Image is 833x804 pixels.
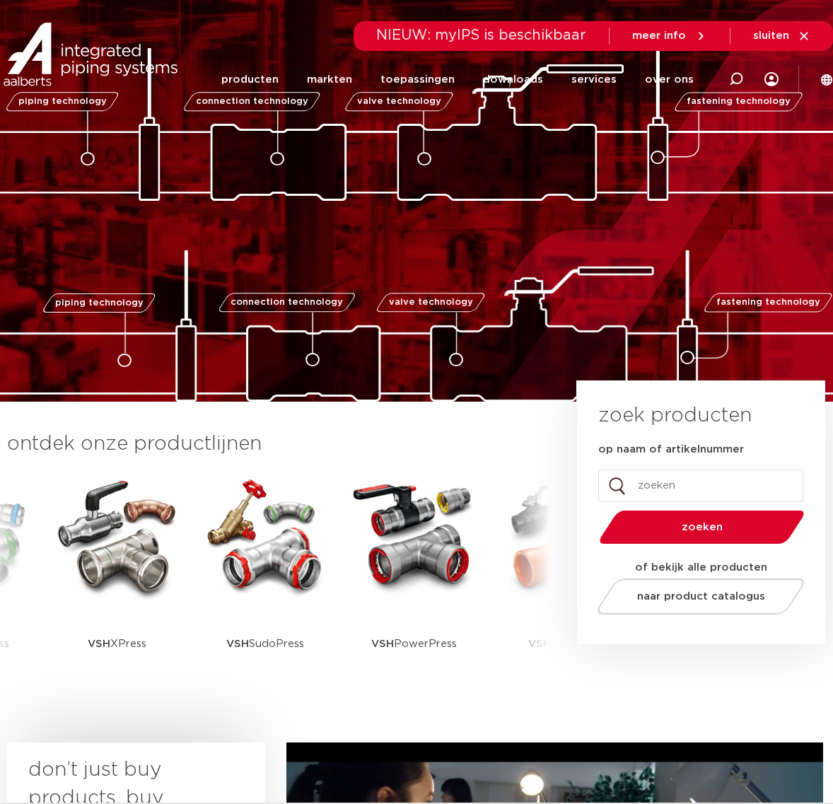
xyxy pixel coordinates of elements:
[350,472,477,688] a: VSHPowerPress
[635,562,767,573] strong: of bekijk alle producten
[307,52,352,107] a: markten
[202,472,329,688] a: VSHSudoPress
[371,639,394,649] strong: VSH
[88,639,110,649] strong: VSH
[528,600,597,688] p: Shurjoint
[528,639,551,649] strong: VSH
[371,600,457,688] p: PowerPress
[54,298,143,308] span: piping technology
[388,298,472,307] span: valve technology
[88,600,146,688] p: XPress
[571,52,617,107] a: services
[221,52,279,107] a: producten
[637,591,765,602] span: naar product catalogus
[483,52,543,107] a: downloads
[376,28,586,42] span: NIEUW: myIPS is beschikbaar
[226,600,304,688] p: SudoPress
[753,30,789,41] span: sluiten
[598,402,752,430] h3: zoek producten
[636,522,768,532] span: zoeken
[594,578,808,614] a: naar product catalogus
[53,472,180,688] a: VSHXPress
[645,52,694,107] a: over ons
[632,30,686,41] span: meer info
[598,443,744,457] label: op naam of artikelnummer
[221,52,694,107] nav: Menu
[632,30,707,42] a: meer info
[753,30,810,42] a: sluiten
[7,430,529,458] h3: ontdek onze productlijnen
[598,470,803,502] input: zoeken
[226,639,249,649] strong: VSH
[231,298,344,307] span: connection technology
[594,509,810,545] button: zoeken
[716,298,820,307] span: fastening technology
[499,472,626,688] a: VSHShurjoint
[380,52,455,107] a: toepassingen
